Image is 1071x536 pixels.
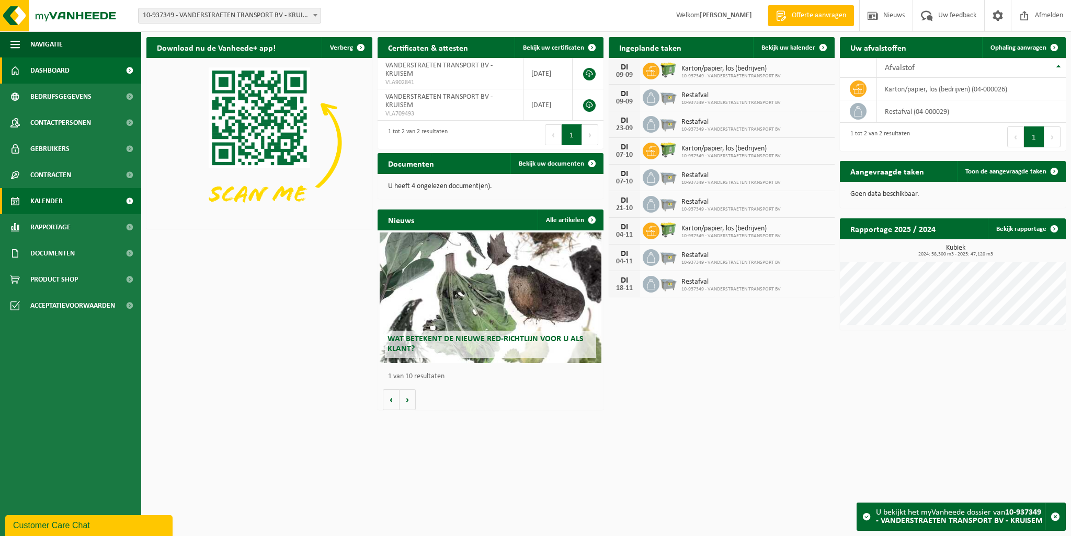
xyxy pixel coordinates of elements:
[322,37,371,58] button: Verberg
[681,278,781,286] span: Restafval
[850,191,1055,198] p: Geen data beschikbaar.
[385,93,493,109] span: VANDERSTRAETEN TRANSPORT BV - KRUISEM
[614,205,635,212] div: 21-10
[30,188,63,214] span: Kalender
[383,389,400,410] button: Vorige
[30,266,78,293] span: Product Shop
[659,141,677,159] img: WB-0660-HPE-GN-50
[681,126,781,133] span: 10-937349 - VANDERSTRAETEN TRANSPORT BV
[545,124,562,145] button: Previous
[659,248,677,265] img: WB-2500-GAL-GY-01
[614,178,635,185] div: 07-10
[659,168,677,185] img: WB-2500-GAL-GY-01
[614,285,635,292] div: 18-11
[957,161,1065,182] a: Toon de aangevraagde taken
[30,214,71,240] span: Rapportage
[614,72,635,79] div: 09-09
[609,37,692,57] h2: Ingeplande taken
[614,152,635,159] div: 07-10
[885,64,915,72] span: Afvalstof
[30,240,75,266] span: Documenten
[378,153,445,173] h2: Documenten
[139,8,321,23] span: 10-937349 - VANDERSTRAETEN TRANSPORT BV - KRUISEM
[388,335,584,353] span: Wat betekent de nieuwe RED-richtlijn voor u als klant?
[538,209,602,230] a: Alle artikelen
[388,183,593,190] p: U heeft 4 ongelezen document(en).
[614,98,635,106] div: 09-09
[1007,126,1024,147] button: Previous
[681,233,781,239] span: 10-937349 - VANDERSTRAETEN TRANSPORT BV
[146,37,286,57] h2: Download nu de Vanheede+ app!
[768,5,854,26] a: Offerte aanvragen
[681,180,781,186] span: 10-937349 - VANDERSTRAETEN TRANSPORT BV
[681,206,781,213] span: 10-937349 - VANDERSTRAETEN TRANSPORT BV
[845,252,1066,257] span: 2024: 58,300 m3 - 2025: 47,120 m3
[614,231,635,239] div: 04-11
[330,44,353,51] span: Verberg
[681,171,781,180] span: Restafval
[761,44,815,51] span: Bekijk uw kalender
[659,114,677,132] img: WB-2500-GAL-GY-01
[30,84,92,110] span: Bedrijfsgegevens
[753,37,834,58] a: Bekijk uw kalender
[614,250,635,258] div: DI
[510,153,602,174] a: Bekijk uw documenten
[614,125,635,132] div: 23-09
[378,209,425,230] h2: Nieuws
[659,194,677,212] img: WB-2500-GAL-GY-01
[681,145,781,153] span: Karton/papier, los (bedrijven)
[138,8,321,24] span: 10-937349 - VANDERSTRAETEN TRANSPORT BV - KRUISEM
[681,286,781,293] span: 10-937349 - VANDERSTRAETEN TRANSPORT BV
[877,100,1066,123] td: restafval (04-000029)
[845,125,910,148] div: 1 tot 2 van 2 resultaten
[614,196,635,205] div: DI
[659,221,677,239] img: WB-0660-HPE-GN-50
[383,123,448,146] div: 1 tot 2 van 2 resultaten
[614,170,635,178] div: DI
[388,373,598,380] p: 1 van 10 resultaten
[515,37,602,58] a: Bekijk uw certificaten
[385,62,493,78] span: VANDERSTRAETEN TRANSPORT BV - KRUISEM
[385,110,515,118] span: VLA709493
[845,244,1066,257] h3: Kubiek
[840,37,917,57] h2: Uw afvalstoffen
[681,251,781,260] span: Restafval
[876,508,1043,525] strong: 10-937349 - VANDERSTRAETEN TRANSPORT BV - KRUISEM
[681,100,781,106] span: 10-937349 - VANDERSTRAETEN TRANSPORT BV
[614,143,635,152] div: DI
[614,276,635,285] div: DI
[681,118,781,126] span: Restafval
[378,37,478,57] h2: Certificaten & attesten
[30,57,70,84] span: Dashboard
[659,61,677,79] img: WB-0660-HPE-GN-50
[982,37,1065,58] a: Ophaling aanvragen
[380,232,601,363] a: Wat betekent de nieuwe RED-richtlijn voor u als klant?
[681,153,781,159] span: 10-937349 - VANDERSTRAETEN TRANSPORT BV
[681,91,781,100] span: Restafval
[523,58,573,89] td: [DATE]
[681,225,781,233] span: Karton/papier, los (bedrijven)
[30,110,91,136] span: Contactpersonen
[659,274,677,292] img: WB-2500-GAL-GY-01
[562,124,582,145] button: 1
[1044,126,1061,147] button: Next
[519,160,584,167] span: Bekijk uw documenten
[400,389,416,410] button: Volgende
[523,44,584,51] span: Bekijk uw certificaten
[614,223,635,231] div: DI
[146,58,372,227] img: Download de VHEPlus App
[988,218,1065,239] a: Bekijk rapportage
[700,11,752,19] strong: [PERSON_NAME]
[789,10,849,21] span: Offerte aanvragen
[385,78,515,87] span: VLA902841
[30,136,70,162] span: Gebruikers
[877,78,1066,100] td: karton/papier, los (bedrijven) (04-000026)
[876,503,1045,530] div: U bekijkt het myVanheede dossier van
[965,168,1046,175] span: Toon de aangevraagde taken
[840,161,935,181] h2: Aangevraagde taken
[5,513,175,536] iframe: chat widget
[30,162,71,188] span: Contracten
[30,31,63,57] span: Navigatie
[614,90,635,98] div: DI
